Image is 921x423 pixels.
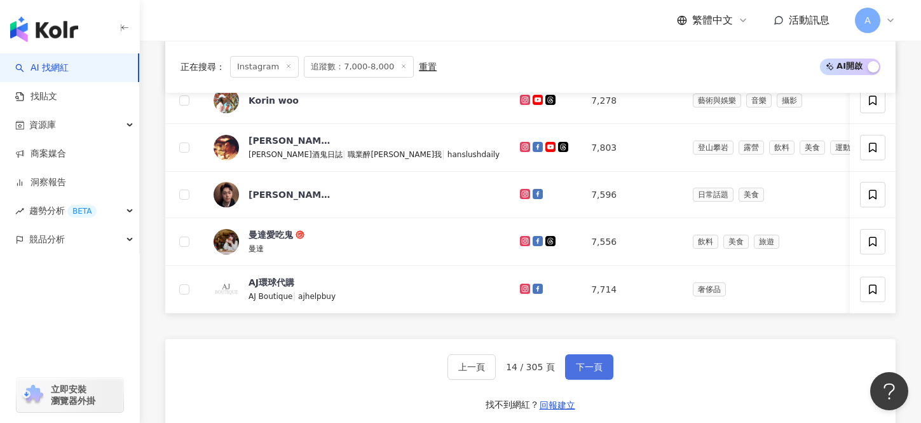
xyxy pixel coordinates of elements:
span: 職業醉[PERSON_NAME]我 [348,150,442,159]
div: [PERSON_NAME] [249,188,331,201]
div: Korin woo [249,94,299,107]
span: 正在搜尋 ： [181,62,225,72]
button: 回報建立 [539,395,576,415]
span: 下一頁 [576,362,603,372]
span: [PERSON_NAME]酒鬼日誌 [249,150,343,159]
img: KOL Avatar [214,229,239,254]
span: rise [15,207,24,216]
span: 藝術與娛樂 [693,94,741,107]
td: 7,278 [581,78,682,124]
a: 商案媒合 [15,148,66,160]
span: AJ Boutique [249,292,292,301]
span: 資源庫 [29,111,56,139]
img: KOL Avatar [214,135,239,160]
span: 美食 [739,188,764,202]
span: hanslushdaily [447,150,500,159]
span: 攝影 [777,94,802,107]
span: 回報建立 [540,400,575,410]
span: 活動訊息 [789,14,829,26]
span: 登山攀岩 [693,141,733,155]
span: 追蹤數：7,000-8,000 [304,56,414,78]
a: KOL Avatar曼達愛吃鬼曼達 [214,228,500,255]
span: 繁體中文 [692,13,733,27]
span: 奢侈品 [693,282,726,296]
span: Instagram [230,56,299,78]
a: KOL AvatarKorin woo [214,88,500,113]
td: 7,596 [581,172,682,218]
span: 美食 [723,235,749,249]
span: 運動 [830,141,856,155]
a: chrome extension立即安裝 瀏覽器外掛 [17,378,123,412]
span: 上一頁 [458,362,485,372]
img: chrome extension [20,385,45,405]
span: | [343,149,348,159]
span: 旅遊 [754,235,779,249]
td: 7,556 [581,218,682,266]
span: 14 / 305 頁 [506,362,555,372]
span: 飲料 [769,141,795,155]
div: 找不到網紅？ [486,399,539,412]
a: KOL Avatar[PERSON_NAME] [214,182,500,207]
span: 日常話題 [693,188,733,202]
div: [PERSON_NAME] [249,134,331,147]
span: 露營 [739,141,764,155]
img: KOL Avatar [214,277,239,302]
td: 7,803 [581,124,682,172]
span: 競品分析 [29,225,65,254]
span: 趨勢分析 [29,197,97,225]
td: 7,714 [581,266,682,314]
div: 重置 [419,62,437,72]
span: A [864,13,871,27]
a: searchAI 找網紅 [15,62,69,74]
a: 找貼文 [15,90,57,103]
button: 下一頁 [565,354,613,380]
span: 立即安裝 瀏覽器外掛 [51,384,95,406]
span: 音樂 [746,94,772,107]
div: 曼達愛吃鬼 [249,228,293,241]
span: 飲料 [693,235,718,249]
img: logo [10,17,78,42]
img: KOL Avatar [214,182,239,207]
a: KOL AvatarAJ環球代購AJ Boutique|ajhelpbuy [214,276,500,303]
span: | [442,149,447,159]
span: 曼達 [249,244,264,253]
div: BETA [67,205,97,218]
iframe: Help Scout Beacon - Open [870,372,908,410]
span: 美食 [800,141,825,155]
span: ajhelpbuy [298,292,336,301]
div: AJ環球代購 [249,276,294,289]
button: 上一頁 [447,354,496,380]
a: KOL Avatar[PERSON_NAME][PERSON_NAME]酒鬼日誌|職業醉[PERSON_NAME]我|hanslushdaily [214,134,500,161]
a: 洞察報告 [15,176,66,189]
img: KOL Avatar [214,88,239,113]
span: | [292,291,298,301]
